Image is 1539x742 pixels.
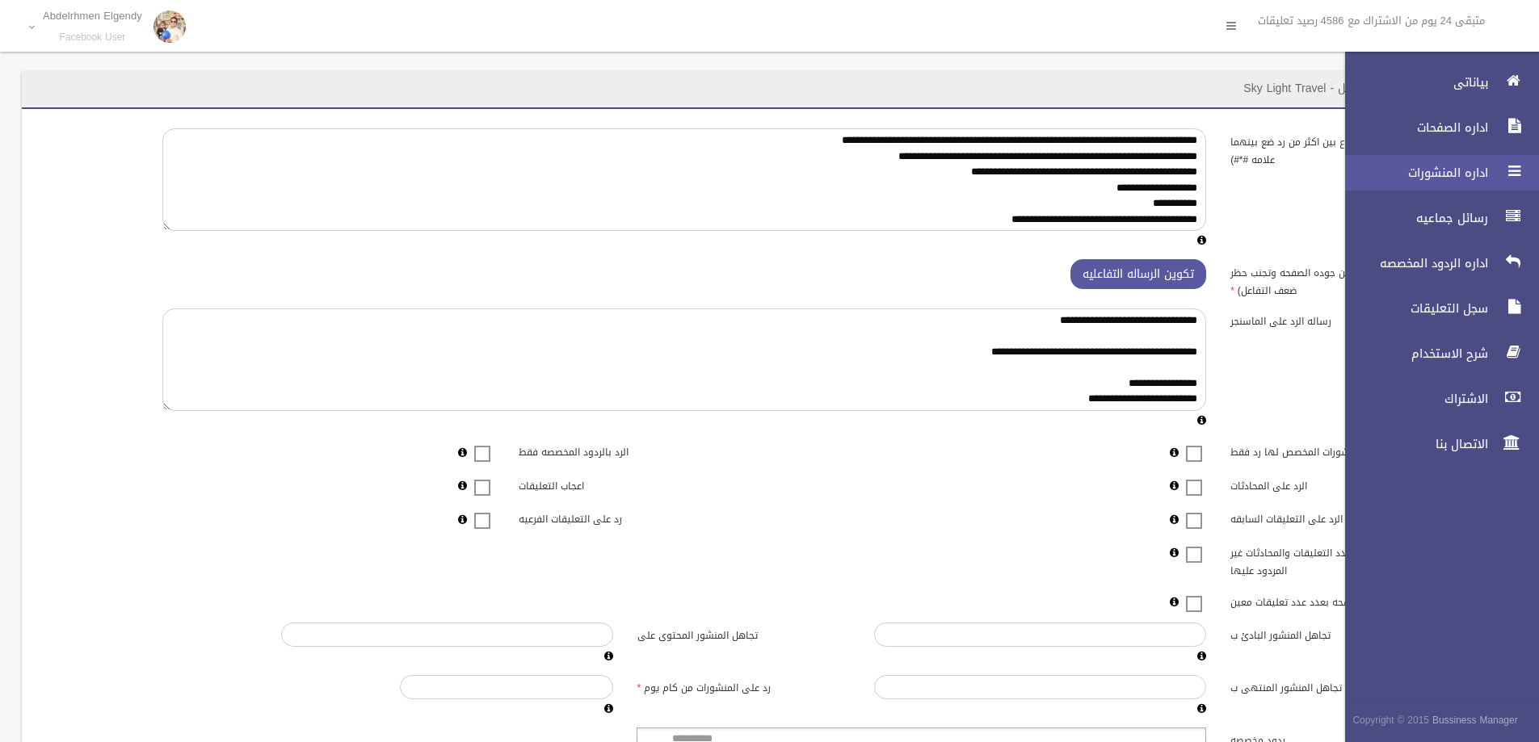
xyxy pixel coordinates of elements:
p: Abdelrhmen Elgendy [43,10,142,22]
label: ارسال تقرير يومى بعدد التعليقات والمحادثات غير المردود عليها [1218,539,1456,580]
label: الرد على المحادثات [1218,472,1456,495]
span: شرح الاستخدام [1331,346,1493,362]
label: تجاهل المنشور البادئ ب [1218,623,1456,645]
a: اداره المنشورات [1331,155,1539,191]
a: رسائل جماعيه [1331,200,1539,236]
span: بياناتى [1331,74,1493,90]
a: الاشتراك [1331,381,1539,417]
a: شرح الاستخدام [1331,336,1539,371]
span: الاشتراك [1331,391,1493,407]
header: اداره الصفحات / تعديل - Sky Light Travel [1224,73,1465,104]
label: رساله v (افضل لتحسين جوده الصفحه وتجنب حظر ضعف التفاعل) [1218,259,1456,300]
span: رسائل جماعيه [1331,210,1493,226]
span: اداره الردود المخصصه [1331,255,1493,271]
a: اداره الردود المخصصه [1331,245,1539,281]
small: Facebook User [43,31,142,44]
span: سجل التعليقات [1331,300,1493,317]
span: اداره المنشورات [1331,165,1493,181]
button: تكوين الرساله التفاعليه [1070,259,1206,289]
strong: Bussiness Manager [1432,711,1518,729]
span: اداره الصفحات [1331,119,1493,136]
label: تجاهل المنشور المنتهى ب [1218,675,1456,698]
span: Copyright © 2015 [1352,711,1429,729]
label: الرد على التعليقات السابقه [1218,506,1456,529]
label: ايقاف تفعيل الصفحه بعدد عدد تعليقات معين [1218,589,1456,611]
label: رساله الرد على الماسنجر [1218,308,1456,331]
label: تجاهل المنشور المحتوى على [625,623,863,645]
label: الرد بالردود المخصصه فقط [507,439,744,462]
a: بياناتى [1331,65,1539,100]
span: الاتصال بنا [1331,436,1493,452]
label: رد على التعليقات الفرعيه [507,506,744,529]
a: الاتصال بنا [1331,426,1539,462]
a: سجل التعليقات [1331,291,1539,326]
label: اعجاب التعليقات [507,472,744,495]
label: رد على المنشورات من كام يوم [625,675,863,698]
a: اداره الصفحات [1331,110,1539,145]
label: الرد على التعليق (للتنوع بين اكثر من رد ضع بينهما علامه #*#) [1218,128,1456,169]
label: الرد على المنشورات المخصص لها رد فقط [1218,439,1456,462]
